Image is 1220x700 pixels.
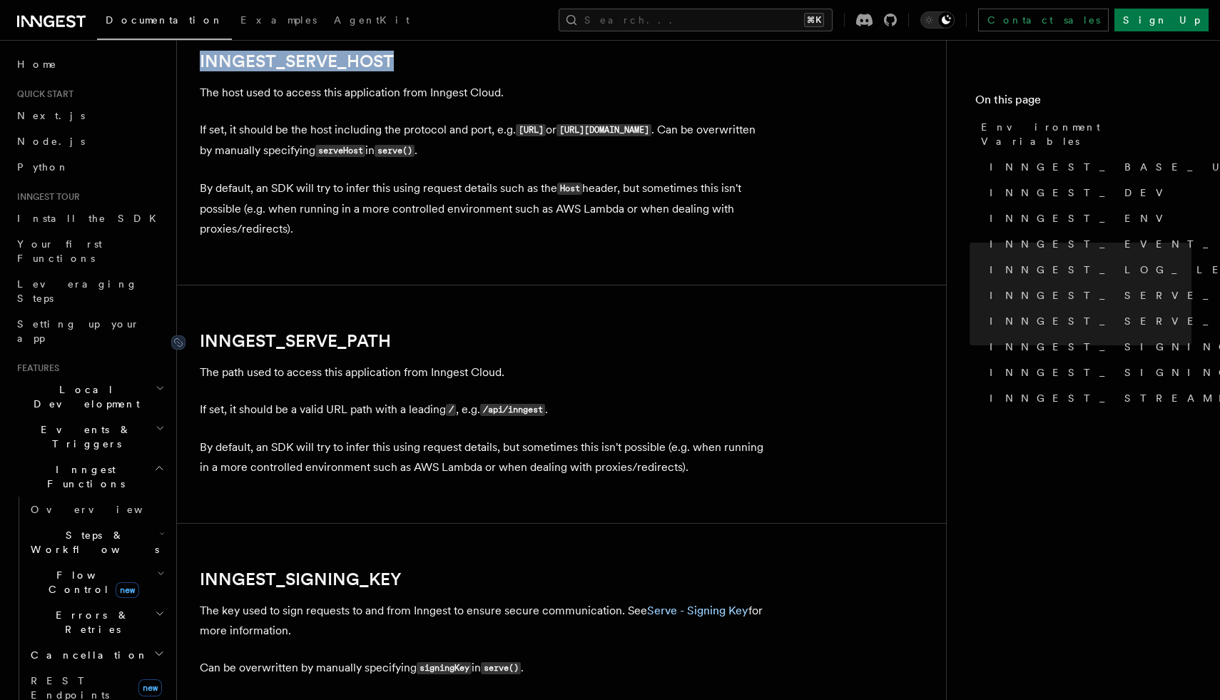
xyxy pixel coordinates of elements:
span: new [138,679,162,696]
button: Flow Controlnew [25,562,168,602]
p: If set, it should be the host including the protocol and port, e.g. or . Can be overwritten by ma... [200,120,771,161]
span: INNGEST_DEV [990,186,1171,200]
a: INNGEST_BASE_URL [984,154,1191,180]
button: Cancellation [25,642,168,668]
span: Environment Variables [981,120,1191,148]
span: Inngest Functions [11,462,154,491]
code: / [446,404,456,416]
p: By default, an SDK will try to infer this using request details such as the header, but sometimes... [200,178,771,239]
a: INNGEST_STREAMING [984,385,1191,411]
a: INNGEST_SIGNING_KEY_FALLBACK [984,360,1191,385]
span: Features [11,362,59,374]
code: serve() [481,662,521,674]
a: Python [11,154,168,180]
span: Steps & Workflows [25,528,159,557]
a: Examples [232,4,325,39]
a: Setting up your app [11,311,168,351]
button: Toggle dark mode [920,11,955,29]
a: Overview [25,497,168,522]
span: Home [17,57,57,71]
span: Python [17,161,69,173]
p: By default, an SDK will try to infer this using request details, but sometimes this isn't possibl... [200,437,771,477]
a: Sign Up [1114,9,1209,31]
button: Events & Triggers [11,417,168,457]
a: INNGEST_SIGNING_KEY [984,334,1191,360]
a: INNGEST_SERVE_PATH [984,308,1191,334]
a: Environment Variables [975,114,1191,154]
code: serve() [375,145,415,157]
button: Steps & Workflows [25,522,168,562]
span: Inngest tour [11,191,80,203]
span: Events & Triggers [11,422,156,451]
span: Node.js [17,136,85,147]
span: Install the SDK [17,213,165,224]
a: Install the SDK [11,206,168,231]
kbd: ⌘K [804,13,824,27]
a: INNGEST_SERVE_HOST [984,283,1191,308]
button: Search...⌘K [559,9,833,31]
code: Host [557,183,582,195]
a: INNGEST_EVENT_KEY [984,231,1191,257]
p: If set, it should be a valid URL path with a leading , e.g. . [200,400,771,420]
a: INNGEST_SERVE_PATH [200,331,391,351]
a: INNGEST_ENV [984,206,1191,231]
code: serveHost [315,145,365,157]
code: [URL] [516,124,546,136]
span: Overview [31,504,178,515]
span: Flow Control [25,568,157,597]
span: Your first Functions [17,238,102,264]
a: Serve - Signing Key [647,604,748,617]
a: INNGEST_SERVE_HOST [200,51,394,71]
a: Leveraging Steps [11,271,168,311]
code: [URL][DOMAIN_NAME] [556,124,651,136]
span: INNGEST_ENV [990,211,1171,225]
p: The host used to access this application from Inngest Cloud. [200,83,771,103]
a: Node.js [11,128,168,154]
a: Next.js [11,103,168,128]
a: INNGEST_DEV [984,180,1191,206]
a: Contact sales [978,9,1109,31]
span: new [116,582,139,598]
span: Quick start [11,88,73,100]
p: The path used to access this application from Inngest Cloud. [200,362,771,382]
span: AgentKit [334,14,410,26]
a: Your first Functions [11,231,168,271]
button: Inngest Functions [11,457,168,497]
span: Documentation [106,14,223,26]
code: signingKey [417,662,472,674]
span: Cancellation [25,648,148,662]
p: The key used to sign requests to and from Inngest to ensure secure communication. See for more in... [200,601,771,641]
span: Local Development [11,382,156,411]
span: Next.js [17,110,85,121]
a: Documentation [97,4,232,40]
h4: On this page [975,91,1191,114]
a: INNGEST_LOG_LEVEL [984,257,1191,283]
span: Leveraging Steps [17,278,138,304]
a: INNGEST_SIGNING_KEY [200,569,402,589]
button: Local Development [11,377,168,417]
code: /api/inngest [480,404,545,416]
p: Can be overwritten by manually specifying in . [200,658,771,679]
span: Setting up your app [17,318,140,344]
span: Examples [240,14,317,26]
button: Errors & Retries [25,602,168,642]
a: AgentKit [325,4,418,39]
span: Errors & Retries [25,608,155,636]
a: Home [11,51,168,77]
